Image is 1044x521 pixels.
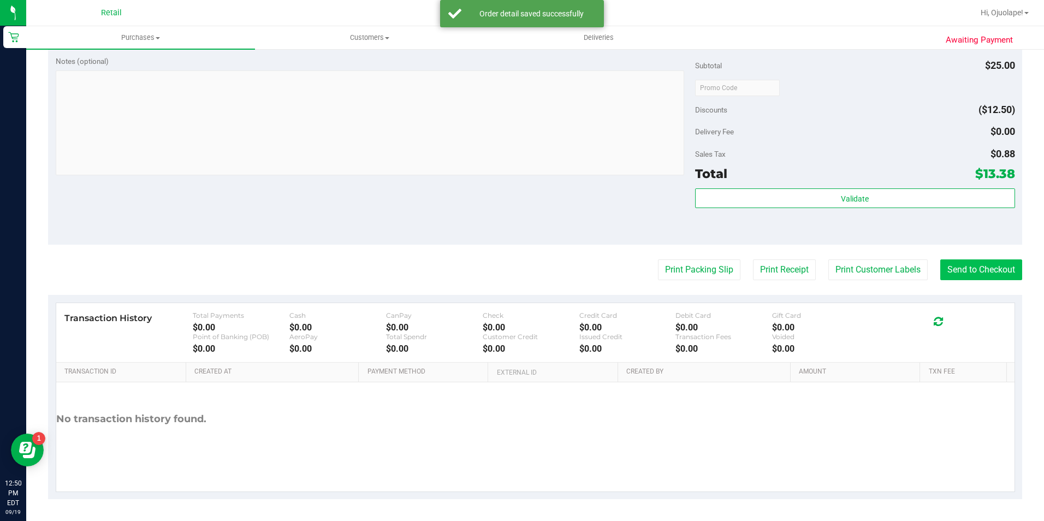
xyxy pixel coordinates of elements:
div: No transaction history found. [56,382,206,456]
div: Issued Credit [579,333,676,341]
a: Created At [194,368,354,376]
div: Point of Banking (POB) [193,333,289,341]
span: $25.00 [985,60,1015,71]
span: Delivery Fee [695,127,734,136]
div: $0.00 [579,322,676,333]
span: Sales Tax [695,150,726,158]
div: $0.00 [772,344,869,354]
div: $0.00 [772,322,869,333]
div: Total Spendr [386,333,483,341]
div: $0.00 [386,322,483,333]
div: Total Payments [193,311,289,319]
div: Cash [289,311,386,319]
span: Retail [101,8,122,17]
div: $0.00 [483,344,579,354]
div: Transaction Fees [675,333,772,341]
span: Total [695,166,727,181]
div: $0.00 [483,322,579,333]
div: Voided [772,333,869,341]
div: Customer Credit [483,333,579,341]
button: Print Packing Slip [658,259,740,280]
div: Credit Card [579,311,676,319]
div: Debit Card [675,311,772,319]
div: Gift Card [772,311,869,319]
span: Validate [841,194,869,203]
a: Purchases [26,26,255,49]
span: ($12.50) [978,104,1015,115]
button: Print Receipt [753,259,816,280]
input: Promo Code [695,80,780,96]
button: Validate [695,188,1015,208]
div: CanPay [386,311,483,319]
a: Txn Fee [929,368,1003,376]
div: Order detail saved successfully [467,8,596,19]
span: Customers [256,33,483,43]
inline-svg: Retail [8,32,19,43]
a: Created By [626,368,786,376]
span: $0.88 [990,148,1015,159]
div: $0.00 [289,344,386,354]
th: External ID [488,363,617,382]
div: AeroPay [289,333,386,341]
div: Check [483,311,579,319]
span: $13.38 [975,166,1015,181]
span: Awaiting Payment [946,34,1013,46]
div: $0.00 [193,344,289,354]
span: Deliveries [569,33,628,43]
button: Send to Checkout [940,259,1022,280]
span: Hi, Ojuolape! [981,8,1023,17]
div: $0.00 [675,344,772,354]
iframe: Resource center unread badge [32,432,45,445]
div: $0.00 [193,322,289,333]
span: $0.00 [990,126,1015,137]
p: 09/19 [5,508,21,516]
span: Purchases [26,33,255,43]
a: Deliveries [484,26,713,49]
div: $0.00 [675,322,772,333]
span: Subtotal [695,61,722,70]
span: Discounts [695,100,727,120]
div: $0.00 [579,344,676,354]
a: Customers [255,26,484,49]
div: $0.00 [289,322,386,333]
span: Notes (optional) [56,57,109,66]
iframe: Resource center [11,434,44,466]
a: Transaction ID [64,368,182,376]
button: Print Customer Labels [828,259,928,280]
div: $0.00 [386,344,483,354]
a: Amount [799,368,916,376]
p: 12:50 PM EDT [5,478,21,508]
a: Payment Method [367,368,484,376]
